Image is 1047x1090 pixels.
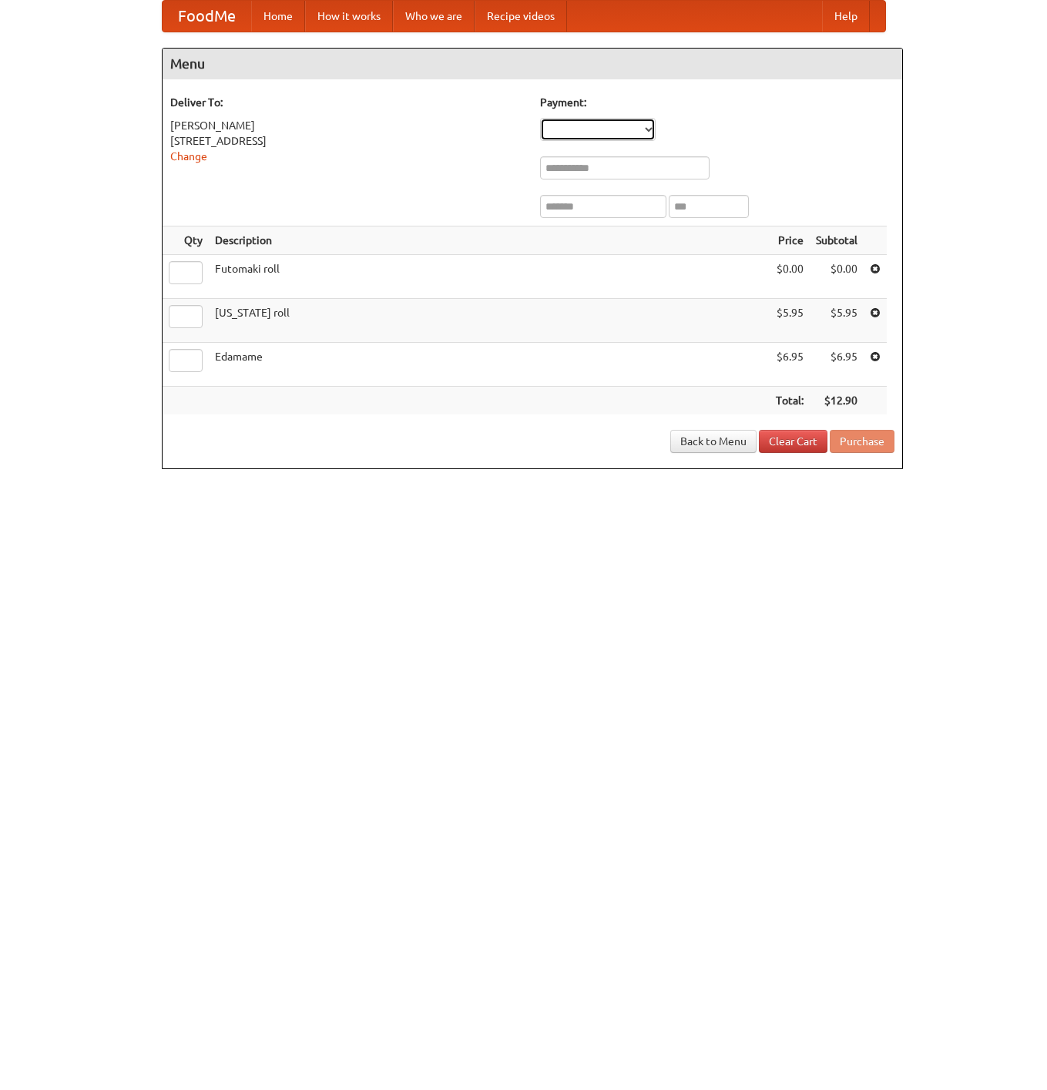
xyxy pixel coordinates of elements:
a: Back to Menu [670,430,757,453]
th: Subtotal [810,226,864,255]
a: How it works [305,1,393,32]
a: Help [822,1,870,32]
h5: Deliver To: [170,95,525,110]
td: Edamame [209,343,770,387]
td: $5.95 [770,299,810,343]
a: Home [251,1,305,32]
th: Qty [163,226,209,255]
td: $0.00 [810,255,864,299]
a: FoodMe [163,1,251,32]
button: Purchase [830,430,894,453]
th: Price [770,226,810,255]
div: [STREET_ADDRESS] [170,133,525,149]
h4: Menu [163,49,902,79]
h5: Payment: [540,95,894,110]
td: $6.95 [810,343,864,387]
td: $6.95 [770,343,810,387]
td: $0.00 [770,255,810,299]
td: [US_STATE] roll [209,299,770,343]
a: Recipe videos [475,1,567,32]
th: Description [209,226,770,255]
a: Who we are [393,1,475,32]
a: Clear Cart [759,430,827,453]
a: Change [170,150,207,163]
div: [PERSON_NAME] [170,118,525,133]
th: $12.90 [810,387,864,415]
td: Futomaki roll [209,255,770,299]
th: Total: [770,387,810,415]
td: $5.95 [810,299,864,343]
